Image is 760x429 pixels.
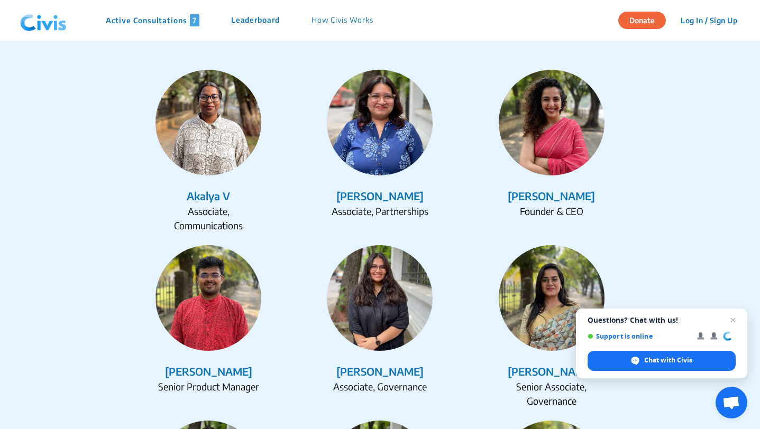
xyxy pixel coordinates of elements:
img: Antaraa Vasudev [499,70,605,175]
img: navlogo.png [16,5,71,36]
a: Hetvi Chheda[PERSON_NAME]Senior Associate, Governance [470,245,633,408]
div: [PERSON_NAME] [298,188,461,204]
img: Alaksha Dhakite [327,70,433,175]
div: Senior Associate, Governance [499,379,605,408]
button: Log In / Sign Up [674,12,744,29]
p: Leaderboard [231,14,280,26]
a: Atharva Joshi[PERSON_NAME]Senior Product Manager [127,245,290,408]
div: [PERSON_NAME] [127,363,290,379]
p: Active Consultations [106,14,199,26]
div: [PERSON_NAME] [470,188,633,204]
img: Hetvi Chheda [499,245,605,351]
span: Chat with Civis [644,356,692,365]
div: Associate, Partnerships [327,204,433,218]
a: Gargi Surana[PERSON_NAME]Associate, Governance [298,245,461,408]
span: Questions? Chat with us! [588,316,736,324]
a: Akalya VAkalya VAssociate, Communications [127,70,290,232]
span: Support is online [588,332,690,340]
p: How Civis Works [312,14,373,26]
a: Open chat [716,387,747,418]
img: Gargi Surana [327,245,433,351]
span: 7 [190,14,199,26]
span: Chat with Civis [588,351,736,371]
a: Donate [618,14,674,25]
div: Associate, Communications [155,204,261,232]
img: Akalya V [155,70,261,175]
a: Alaksha Dhakite[PERSON_NAME]Associate, Partnerships [298,70,461,232]
div: Associate, Governance [327,379,433,394]
img: Atharva Joshi [155,245,261,351]
button: Donate [618,12,666,29]
a: Antaraa Vasudev[PERSON_NAME]Founder & CEO [470,70,633,232]
div: [PERSON_NAME] [470,363,633,379]
div: [PERSON_NAME] [298,363,461,379]
div: Senior Product Manager [155,379,261,394]
div: Founder & CEO [499,204,605,218]
div: Akalya V [127,188,290,204]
